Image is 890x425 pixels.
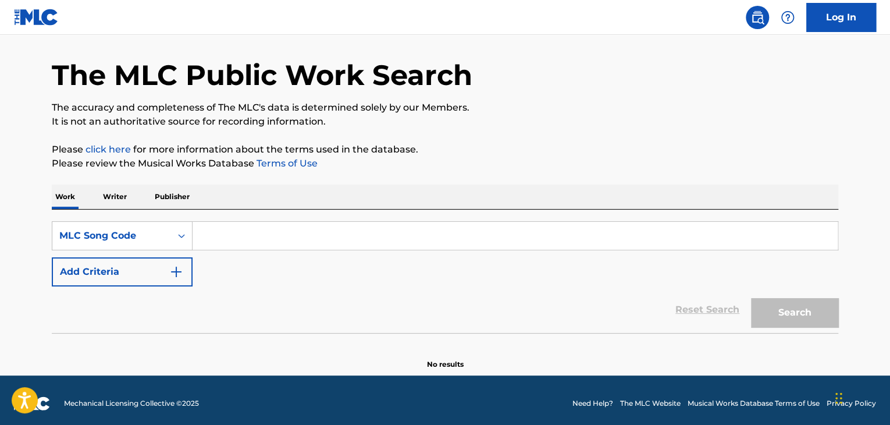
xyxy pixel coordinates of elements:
[14,9,59,26] img: MLC Logo
[52,143,838,157] p: Please for more information about the terms used in the database.
[750,10,764,24] img: search
[688,398,820,409] a: Musical Works Database Terms of Use
[832,369,890,425] iframe: Chat Widget
[781,10,795,24] img: help
[52,157,838,171] p: Please review the Musical Works Database
[86,144,131,155] a: click here
[52,58,472,93] h1: The MLC Public Work Search
[52,101,838,115] p: The accuracy and completeness of The MLC's data is determined solely by our Members.
[572,398,613,409] a: Need Help?
[776,6,799,29] div: Help
[52,257,193,286] button: Add Criteria
[169,265,183,279] img: 9d2ae6d4665cec9f34b9.svg
[806,3,876,32] a: Log In
[151,185,193,209] p: Publisher
[59,229,164,243] div: MLC Song Code
[64,398,199,409] span: Mechanical Licensing Collective © 2025
[620,398,681,409] a: The MLC Website
[52,115,838,129] p: It is not an authoritative source for recording information.
[99,185,130,209] p: Writer
[835,381,842,416] div: Drag
[52,185,79,209] p: Work
[746,6,769,29] a: Public Search
[427,345,464,370] p: No results
[52,221,838,333] form: Search Form
[254,158,318,169] a: Terms of Use
[827,398,876,409] a: Privacy Policy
